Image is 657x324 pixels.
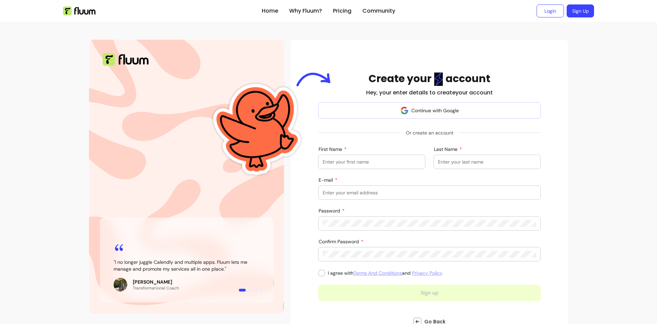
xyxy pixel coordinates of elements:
[289,7,322,15] a: Why Fluum?
[319,208,342,214] span: Password
[438,158,536,165] input: Last Name
[114,259,259,272] blockquote: " I no longer juggle Calendly and multiple apps. Fluum lets me manage and promote my services all...
[319,177,334,183] span: E-mail
[323,220,536,227] input: Password
[114,278,127,291] img: Review avatar
[133,278,179,285] p: [PERSON_NAME]
[400,127,459,139] span: Or create an account
[262,7,278,15] a: Home
[318,102,541,119] button: Continue with Google
[434,146,459,152] span: Last Name
[133,285,179,291] p: Transformational Coach
[319,238,360,245] span: Confirm Password
[323,158,421,165] input: First Name
[323,251,536,258] input: Confirm Password
[323,189,536,196] input: E-mail
[103,53,149,66] img: Fluum Logo
[537,4,564,17] a: Login
[567,4,594,17] a: Sign Up
[369,73,490,86] h1: Create your account
[333,7,351,15] a: Pricing
[296,73,331,87] img: Arrow blue
[319,146,344,152] span: First Name
[63,7,95,15] img: Fluum Logo
[400,106,409,115] img: avatar
[202,53,314,204] img: Fluum Duck sticker
[434,73,443,86] img: flashlight Blue
[362,7,395,15] a: Community
[366,89,493,97] h2: Hey, your enter details to create your account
